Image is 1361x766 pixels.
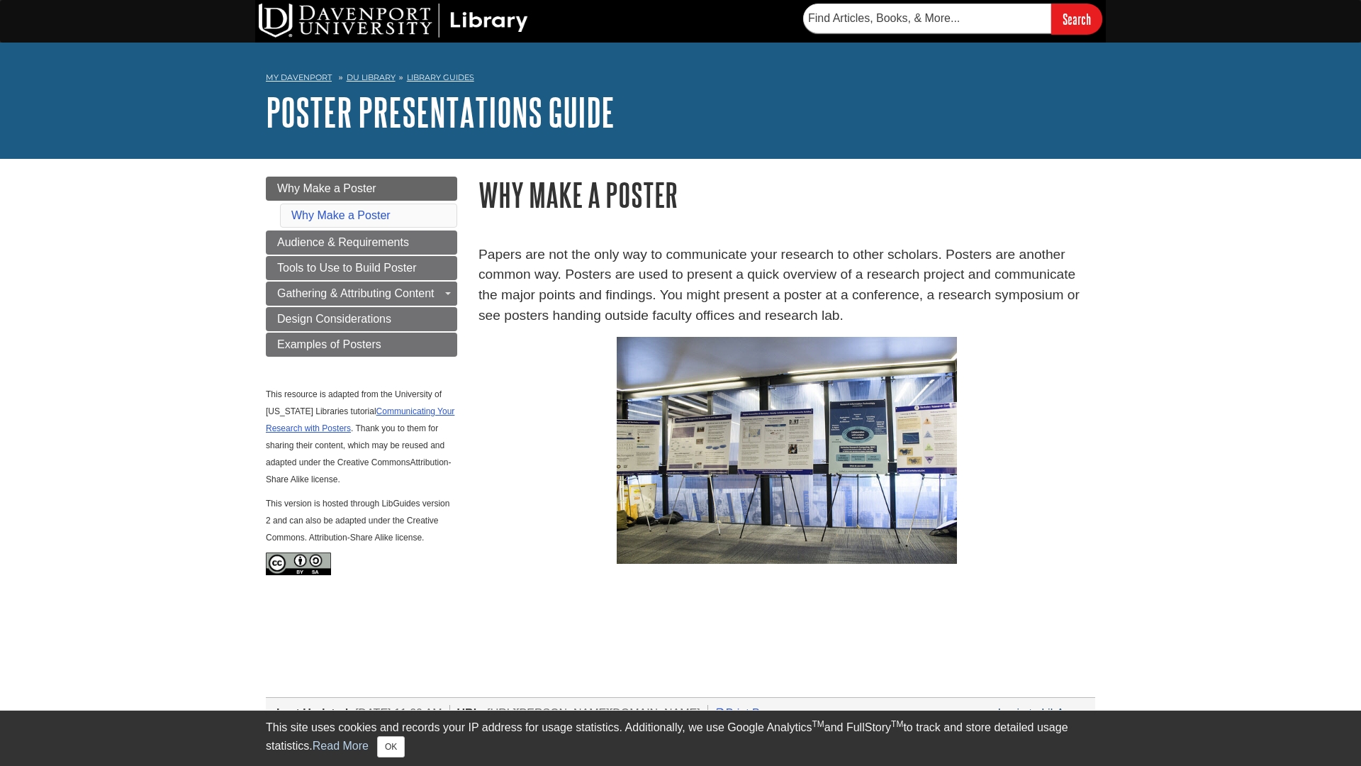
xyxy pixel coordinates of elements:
[277,262,417,274] span: Tools to Use to Build Poster
[487,707,700,719] span: [URL][PERSON_NAME][DOMAIN_NAME]
[891,719,903,729] sup: TM
[266,499,449,543] span: This version is hosted through LibGuides version 2 and can also be adapted under the Creative Com...
[277,182,376,194] span: Why Make a Poster
[277,338,381,350] span: Examples of Posters
[266,282,457,306] a: Gathering & Attributing Content
[266,177,457,596] div: Guide Page Menu
[803,4,1102,34] form: Searches DU Library's articles, books, and more
[478,177,1095,213] h1: Why Make a Poster
[715,707,726,718] i: Print Page
[266,389,454,484] span: This resource is adapted from the University of [US_STATE] Libraries tutorial . Thank you to them...
[266,457,451,484] span: Attribution-Share Alike license
[266,72,332,84] a: My Davenport
[266,307,457,331] a: Design Considerations
[277,313,391,325] span: Design Considerations
[276,707,352,719] span: Last Updated:
[291,209,391,221] a: Why Make a Poster
[377,736,405,757] button: Close
[266,177,457,201] a: Why Make a Poster
[266,90,615,134] a: Poster Presentations Guide
[277,236,409,248] span: Audience & Requirements
[259,4,528,38] img: DU Library
[313,740,369,752] a: Read More
[277,287,434,299] span: Gathering & Attributing Content
[803,4,1051,33] input: Find Articles, Books, & More...
[407,72,474,82] a: Library Guides
[457,707,484,719] span: URL:
[266,406,454,433] a: Communicating Your Research with Posters
[812,719,824,729] sup: TM
[478,245,1095,326] p: Papers are not the only way to communicate your research to other scholars. Posters are another c...
[266,68,1095,91] nav: breadcrumb
[266,719,1095,757] div: This site uses cookies and records your IP address for usage statistics. Additionally, we use Goo...
[347,72,396,82] a: DU Library
[266,333,457,357] a: Examples of Posters
[715,707,779,719] a: Print Page
[266,256,457,280] a: Tools to Use to Build Poster
[1051,4,1102,34] input: Search
[266,231,457,255] a: Audience & Requirements
[998,707,1082,719] a: Login to LibApps
[355,707,442,719] span: [DATE] 11:20 AM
